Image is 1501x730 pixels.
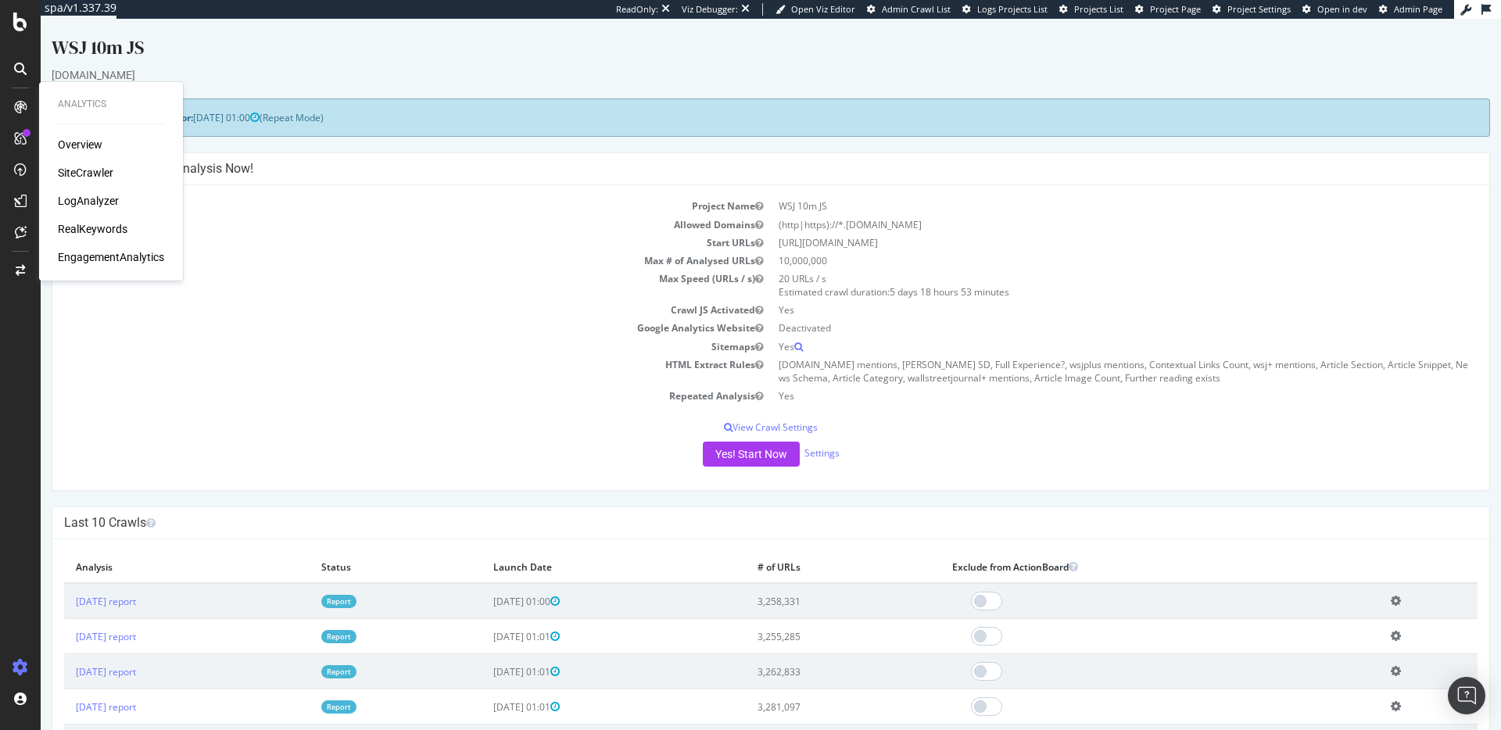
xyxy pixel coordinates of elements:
td: Yes [730,368,1437,386]
td: Deactivated [730,300,1437,318]
th: Launch Date [441,532,705,564]
a: [DATE] report [35,646,95,660]
td: [URL][DOMAIN_NAME] [730,215,1437,233]
th: Exclude from ActionBoard [900,532,1338,564]
th: Status [269,532,441,564]
span: [DATE] 01:01 [453,611,519,624]
span: 5 days 18 hours 53 minutes [849,267,969,280]
a: Project Settings [1213,3,1291,16]
a: RealKeywords [58,221,127,237]
a: Report [281,682,316,695]
a: Logs Projects List [962,3,1048,16]
a: LogAnalyzer [58,193,119,209]
th: # of URLs [705,532,900,564]
div: WSJ 10m JS [11,16,1449,48]
a: Admin Crawl List [867,3,951,16]
span: [DATE] 01:01 [453,682,519,695]
td: [DOMAIN_NAME] mentions, [PERSON_NAME] SD, Full Experience?, wsjplus mentions, Contextual Links Co... [730,337,1437,368]
h4: Last 10 Crawls [23,496,1437,512]
span: [DATE] 01:00 [152,92,219,106]
td: Repeated Analysis [23,368,730,386]
button: Yes! Start Now [662,423,759,448]
td: Google Analytics Website [23,300,730,318]
h4: Configure your New Analysis Now! [23,142,1437,158]
span: Projects List [1074,3,1123,15]
a: Report [281,611,316,624]
strong: Next Launch Scheduled for: [23,92,152,106]
td: 3,281,097 [705,671,900,706]
span: Project Settings [1227,3,1291,15]
a: Open Viz Editor [776,3,855,16]
a: Project Page [1135,3,1201,16]
span: Open in dev [1317,3,1367,15]
a: Open in dev [1302,3,1367,16]
span: Open Viz Editor [791,3,855,15]
td: WSJ 10m JS [730,178,1437,196]
a: Projects List [1059,3,1123,16]
a: SiteCrawler [58,165,113,181]
div: (Repeat Mode) [11,80,1449,118]
td: 3,255,285 [705,600,900,635]
a: Report [281,576,316,589]
td: Max Speed (URLs / s) [23,251,730,282]
a: Report [281,646,316,660]
a: Admin Page [1379,3,1442,16]
td: Yes [730,319,1437,337]
td: Max # of Analysed URLs [23,233,730,251]
span: Admin Crawl List [882,3,951,15]
a: Overview [58,137,102,152]
td: 3,262,833 [705,635,900,671]
span: Project Page [1150,3,1201,15]
td: Yes [730,282,1437,300]
td: (http|https)://*.[DOMAIN_NAME] [730,197,1437,215]
td: Allowed Domains [23,197,730,215]
span: Admin Page [1394,3,1442,15]
span: [DATE] 01:01 [453,646,519,660]
td: Sitemaps [23,319,730,337]
a: EngagementAnalytics [58,249,164,265]
td: Project Name [23,178,730,196]
td: 20 URLs / s Estimated crawl duration: [730,251,1437,282]
p: View Crawl Settings [23,402,1437,415]
td: Start URLs [23,215,730,233]
td: Crawl JS Activated [23,282,730,300]
div: ReadOnly: [616,3,658,16]
span: [DATE] 01:00 [453,576,519,589]
span: Logs Projects List [977,3,1048,15]
td: 3,258,331 [705,564,900,600]
div: [DOMAIN_NAME] [11,48,1449,64]
a: [DATE] report [35,611,95,624]
td: 10,000,000 [730,233,1437,251]
div: Analytics [58,98,164,111]
div: Open Intercom Messenger [1448,677,1485,714]
a: [DATE] report [35,576,95,589]
th: Analysis [23,532,269,564]
td: HTML Extract Rules [23,337,730,368]
div: Viz Debugger: [682,3,738,16]
a: Settings [764,428,799,441]
a: [DATE] report [35,682,95,695]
